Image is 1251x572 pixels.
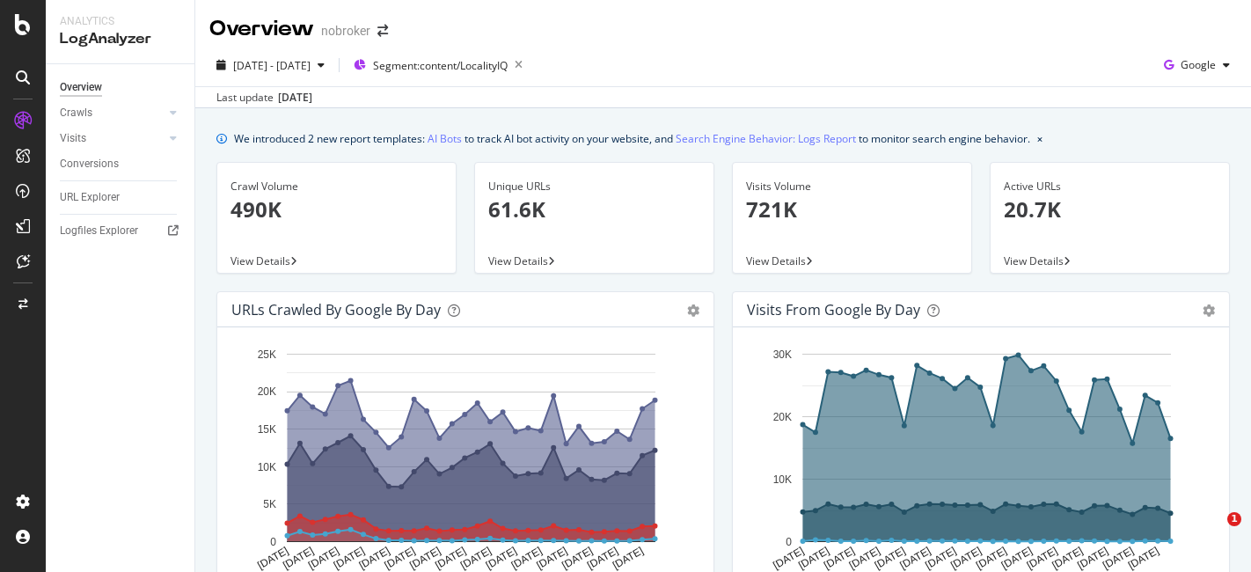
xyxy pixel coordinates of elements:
text: [DATE] [948,545,984,572]
text: [DATE] [923,545,958,572]
text: [DATE] [1126,545,1161,572]
div: Overview [209,14,314,44]
text: [DATE] [1050,545,1085,572]
div: URL Explorer [60,188,120,207]
text: 10K [773,473,792,486]
text: 20K [258,386,276,399]
a: Search Engine Behavior: Logs Report [676,129,856,148]
p: 61.6K [488,194,700,224]
div: Overview [60,78,102,97]
text: 30K [773,348,792,361]
text: [DATE] [1025,545,1060,572]
button: [DATE] - [DATE] [209,51,332,79]
text: [DATE] [306,545,341,572]
text: [DATE] [822,545,857,572]
p: 20.7K [1004,194,1216,224]
span: View Details [746,253,806,268]
span: View Details [1004,253,1064,268]
button: Google [1157,51,1237,79]
text: [DATE] [534,545,569,572]
div: We introduced 2 new report templates: to track AI bot activity on your website, and to monitor se... [234,129,1030,148]
div: gear [687,304,699,317]
text: [DATE] [255,545,290,572]
a: Overview [60,78,182,97]
text: [DATE] [383,545,418,572]
button: Segment:content/LocalityIQ [347,51,530,79]
a: Conversions [60,155,182,173]
text: [DATE] [433,545,468,572]
div: info banner [216,129,1230,148]
text: [DATE] [407,545,443,572]
text: [DATE] [509,545,545,572]
text: [DATE] [332,545,367,572]
span: Segment: content/LocalityIQ [373,58,508,73]
div: Crawls [60,104,92,122]
div: gear [1203,304,1215,317]
text: [DATE] [458,545,494,572]
a: Crawls [60,104,165,122]
div: Crawl Volume [230,179,443,194]
div: Visits from Google by day [747,301,920,319]
text: [DATE] [999,545,1035,572]
div: Last update [216,90,312,106]
div: arrow-right-arrow-left [377,25,388,37]
div: [DATE] [278,90,312,106]
div: Conversions [60,155,119,173]
div: Logfiles Explorer [60,222,138,240]
div: Active URLs [1004,179,1216,194]
text: 15K [258,423,276,436]
div: Analytics [60,14,180,29]
text: [DATE] [974,545,1009,572]
text: 10K [258,461,276,473]
div: Visits [60,129,86,148]
text: [DATE] [560,545,595,572]
div: URLs Crawled by Google by day [231,301,441,319]
text: 25K [258,348,276,361]
text: [DATE] [357,545,392,572]
p: 721K [746,194,958,224]
div: Visits Volume [746,179,958,194]
a: Logfiles Explorer [60,222,182,240]
text: [DATE] [585,545,620,572]
text: [DATE] [1075,545,1110,572]
span: View Details [230,253,290,268]
text: 0 [786,536,792,548]
text: [DATE] [611,545,646,572]
div: nobroker [321,22,370,40]
button: close banner [1033,126,1047,151]
text: [DATE] [898,545,933,572]
text: 0 [270,536,276,548]
div: LogAnalyzer [60,29,180,49]
span: [DATE] - [DATE] [233,58,311,73]
p: 490K [230,194,443,224]
text: [DATE] [484,545,519,572]
span: Google [1181,57,1216,72]
text: 20K [773,411,792,423]
span: 1 [1227,512,1241,526]
a: Visits [60,129,165,148]
a: URL Explorer [60,188,182,207]
iframe: Intercom live chat [1191,512,1233,554]
text: [DATE] [796,545,831,572]
text: [DATE] [771,545,806,572]
text: 5K [263,498,276,510]
text: [DATE] [847,545,882,572]
div: Unique URLs [488,179,700,194]
text: [DATE] [1101,545,1136,572]
span: View Details [488,253,548,268]
a: AI Bots [428,129,462,148]
text: [DATE] [281,545,316,572]
text: [DATE] [873,545,908,572]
